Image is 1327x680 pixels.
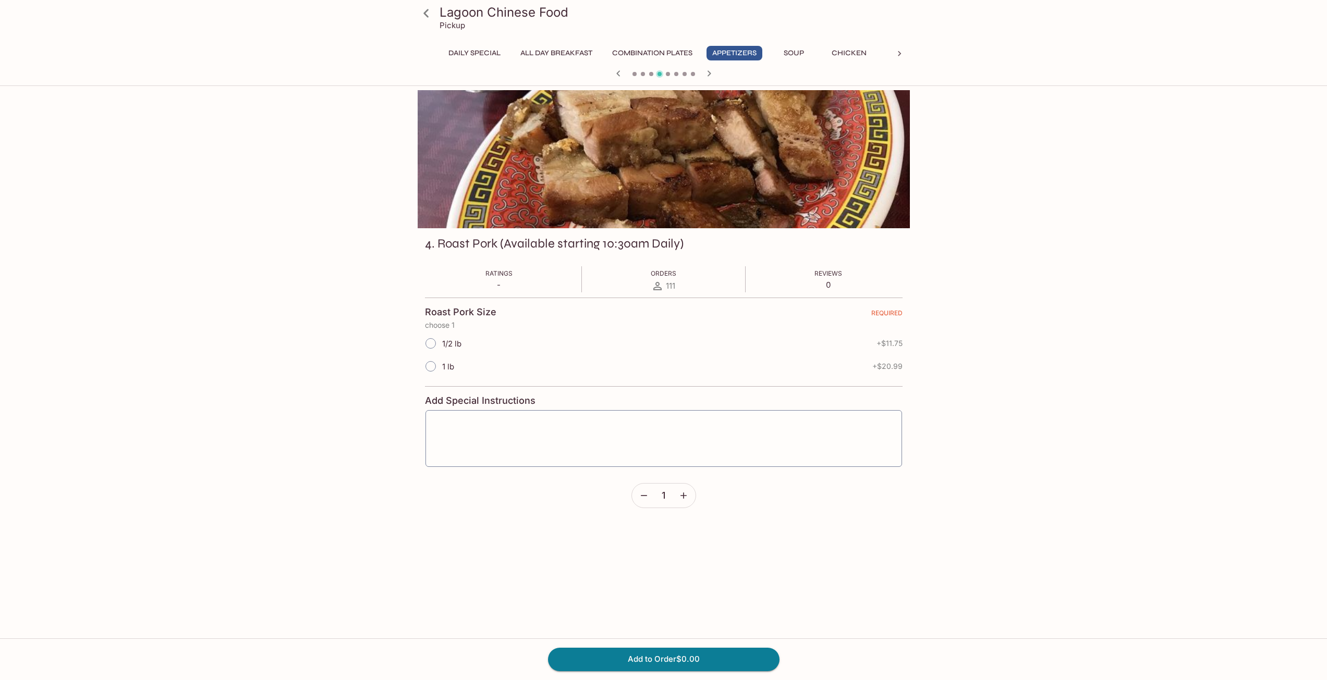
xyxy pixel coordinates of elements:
span: Ratings [485,269,513,277]
button: Chicken [826,46,873,60]
span: REQUIRED [871,309,903,321]
h4: Add Special Instructions [425,395,903,406]
p: choose 1 [425,321,903,329]
span: 1/2 lb [442,339,461,349]
button: All Day Breakfast [515,46,598,60]
button: Add to Order$0.00 [548,648,780,671]
span: Orders [651,269,676,277]
h3: 4. Roast Pork (Available starting 10:30am Daily) [425,236,684,252]
button: Appetizers [707,46,762,60]
p: Pickup [440,20,465,30]
p: 0 [814,280,842,290]
div: 4. Roast Pork (Available starting 10:30am Daily) [418,90,910,228]
span: + $11.75 [876,339,903,348]
button: Beef [881,46,928,60]
button: Combination Plates [606,46,698,60]
span: 1 lb [442,362,454,372]
h4: Roast Pork Size [425,306,496,318]
span: 111 [666,281,675,291]
p: - [485,280,513,290]
h3: Lagoon Chinese Food [440,4,906,20]
span: 1 [662,490,665,501]
button: Soup [771,46,818,60]
span: Reviews [814,269,842,277]
button: Daily Special [443,46,506,60]
span: + $20.99 [872,362,903,370]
